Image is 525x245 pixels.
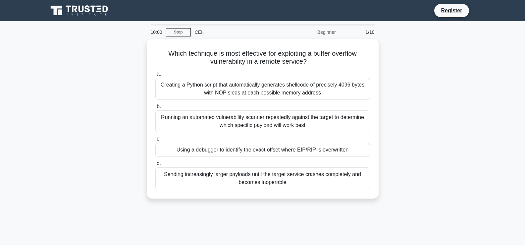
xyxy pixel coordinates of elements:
[155,167,370,189] div: Sending increasingly larger payloads until the target service crashes completely and becomes inop...
[157,160,161,166] span: d.
[155,110,370,132] div: Running an automated vulnerability scanner repeatedly against the target to determine which speci...
[155,49,371,66] h5: Which technique is most effective for exploiting a buffer overflow vulnerability in a remote serv...
[147,26,166,39] div: 10:00
[282,26,340,39] div: Beginner
[340,26,379,39] div: 1/10
[157,103,161,109] span: b.
[166,28,191,36] a: Stop
[155,78,370,100] div: Creating a Python script that automatically generates shellcode of precisely 4096 bytes with NOP ...
[191,26,282,39] div: CEH
[437,6,466,15] a: Register
[157,71,161,77] span: a.
[155,143,370,157] div: Using a debugger to identify the exact offset where EIP/RIP is overwritten
[157,136,161,142] span: c.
